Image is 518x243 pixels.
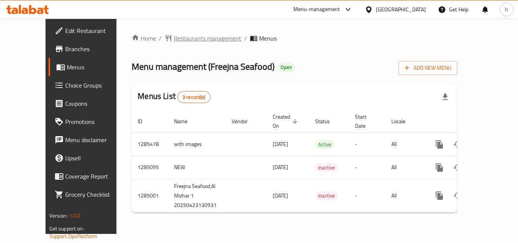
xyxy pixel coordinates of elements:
div: Total records count [177,91,210,103]
a: Edit Restaurant [49,22,132,40]
span: Get support on: [49,224,84,234]
a: Coverage Report [49,167,132,185]
span: 1.0.0 [69,211,81,221]
span: 3 record(s) [178,94,210,101]
td: - [349,156,385,179]
a: Coupons [49,94,132,113]
td: - [349,133,385,156]
a: Support.OpsPlatform [49,231,97,241]
span: Vendor [232,117,257,126]
div: Open [278,63,295,72]
span: Grocery Checklist [65,190,126,199]
a: Upsell [49,149,132,167]
span: Add New Menu [405,63,451,73]
a: Choice Groups [49,76,132,94]
span: Inactive [315,163,338,172]
span: Locale [391,117,415,126]
span: Choice Groups [65,81,126,90]
div: Inactive [315,191,338,201]
button: Change Status [449,187,467,205]
span: Version: [49,211,68,221]
button: more [430,187,449,205]
span: Coverage Report [65,172,126,181]
a: Menus [49,58,132,76]
span: Restaurants management [174,34,241,43]
span: [DATE] [273,191,288,201]
td: with images [168,133,226,156]
td: - [349,179,385,212]
span: Created On [273,112,300,130]
td: All [385,156,424,179]
a: Grocery Checklist [49,185,132,204]
button: more [430,158,449,177]
table: enhanced table [132,110,509,213]
td: 1285095 [132,156,168,179]
button: Add New Menu [399,61,457,75]
button: more [430,135,449,154]
button: Change Status [449,158,467,177]
span: Status [315,117,340,126]
a: Menu disclaimer [49,131,132,149]
a: Home [132,34,156,43]
span: Active [315,140,334,149]
td: All [385,133,424,156]
span: Start Date [355,112,376,130]
span: Menu management ( Freejna Seafood ) [132,58,275,75]
span: Edit Restaurant [65,26,126,35]
div: Menu-management [294,5,340,14]
span: Menus [67,63,126,72]
a: Promotions [49,113,132,131]
a: Branches [49,40,132,58]
span: Upsell [65,154,126,163]
a: Restaurants management [165,34,241,43]
td: Freejna Seafood,Al Mizhar 1 20250423130931 [168,179,226,212]
span: Menu disclaimer [65,135,126,144]
li: / [159,34,162,43]
span: [DATE] [273,139,288,149]
nav: breadcrumb [132,34,457,43]
td: 1285478 [132,133,168,156]
span: Coupons [65,99,126,108]
td: All [385,179,424,212]
span: Name [174,117,197,126]
span: Branches [65,44,126,53]
span: Promotions [65,117,126,126]
th: Actions [424,110,509,133]
span: Inactive [315,191,338,200]
td: 1285001 [132,179,168,212]
span: h [505,5,508,14]
li: / [244,34,247,43]
span: ID [138,117,152,126]
div: [GEOGRAPHIC_DATA] [376,5,426,14]
span: Menus [259,34,276,43]
span: [DATE] [273,162,288,172]
td: NEW [168,156,226,179]
button: Change Status [449,135,467,154]
span: Open [278,64,295,71]
div: Export file [436,88,454,106]
h2: Menus List [138,91,210,103]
